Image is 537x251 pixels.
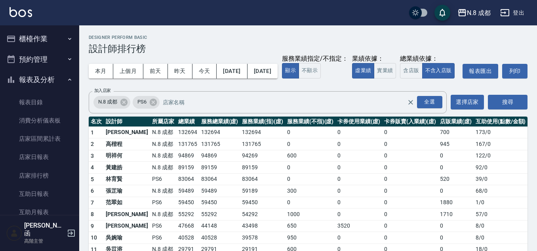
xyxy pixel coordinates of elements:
[438,117,474,127] th: 店販業績(虛)
[240,173,285,185] td: 83064
[438,209,474,220] td: 1710
[150,232,176,244] td: PS6
[488,95,527,109] button: 搜尋
[438,197,474,209] td: 1880
[335,220,382,232] td: 3520
[240,162,285,174] td: 89159
[502,64,527,79] button: 列印
[91,188,94,194] span: 6
[285,150,335,162] td: 600
[352,63,374,79] button: 虛業績
[240,185,285,197] td: 59189
[150,150,176,162] td: N.8 成都
[282,63,299,79] button: 顯示
[285,173,335,185] td: 0
[150,126,176,138] td: N.8 成都
[382,150,438,162] td: 0
[335,126,382,138] td: 0
[400,55,459,63] div: 總業績依據：
[150,162,176,174] td: N.8 成都
[382,220,438,232] td: 0
[24,238,65,245] p: 高階主管
[282,55,348,63] div: 服務業績指定/不指定：
[454,5,494,21] button: N.8 成都
[3,167,76,185] a: 店家排行榜
[176,197,199,209] td: 59450
[104,126,150,138] td: [PERSON_NAME]
[168,64,192,79] button: 昨天
[382,173,438,185] td: 0
[335,232,382,244] td: 0
[335,162,382,174] td: 0
[91,199,94,206] span: 7
[3,111,76,130] a: 消費分析儀表板
[6,225,22,241] img: Person
[104,173,150,185] td: 林育賢
[285,117,335,127] th: 服務業績(不指)(虛)
[382,126,438,138] td: 0
[451,95,484,109] button: 選擇店家
[285,162,335,174] td: 0
[438,173,474,185] td: 520
[192,64,217,79] button: 今天
[335,185,382,197] td: 0
[285,232,335,244] td: 950
[150,117,176,127] th: 所屬店家
[199,220,240,232] td: 44148
[417,96,442,108] div: 全選
[104,162,150,174] td: 黃建皓
[143,64,168,79] button: 前天
[382,185,438,197] td: 0
[176,173,199,185] td: 83064
[400,63,422,79] button: 含店販
[474,162,527,174] td: 92 / 0
[438,138,474,150] td: 945
[382,209,438,220] td: 0
[199,117,240,127] th: 服務總業績(虛)
[133,98,151,106] span: PS6
[467,8,491,18] div: N.8 成都
[104,117,150,127] th: 設計師
[199,173,240,185] td: 83064
[93,98,122,106] span: N.8 成都
[176,220,199,232] td: 47668
[497,6,527,20] button: 登出
[422,63,455,79] button: 不含入店販
[438,150,474,162] td: 0
[438,232,474,244] td: 0
[3,49,76,70] button: 預約管理
[10,7,32,17] img: Logo
[150,138,176,150] td: N.8 成都
[133,96,160,109] div: PS6
[150,197,176,209] td: PS6
[240,209,285,220] td: 54292
[89,43,527,54] h3: 設計師排行榜
[199,162,240,174] td: 89159
[438,220,474,232] td: 0
[150,220,176,232] td: PS6
[474,117,527,127] th: 互助使用(點數/金額)
[335,138,382,150] td: 0
[3,69,76,90] button: 報表及分析
[285,126,335,138] td: 0
[248,64,278,79] button: [DATE]
[240,220,285,232] td: 43498
[104,150,150,162] td: 明祥何
[93,96,130,109] div: N.8 成都
[89,117,104,127] th: 名次
[463,64,498,79] a: 報表匯出
[474,173,527,185] td: 39 / 0
[91,234,97,241] span: 10
[415,94,444,110] button: Open
[199,185,240,197] td: 59489
[3,148,76,166] a: 店家日報表
[299,63,321,79] button: 不顯示
[113,64,143,79] button: 上個月
[89,35,527,40] h2: Designer Perform Basic
[240,117,285,127] th: 服務業績(指)(虛)
[91,176,94,182] span: 5
[335,150,382,162] td: 0
[24,222,65,238] h5: [PERSON_NAME]函
[474,220,527,232] td: 8 / 0
[104,209,150,220] td: [PERSON_NAME]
